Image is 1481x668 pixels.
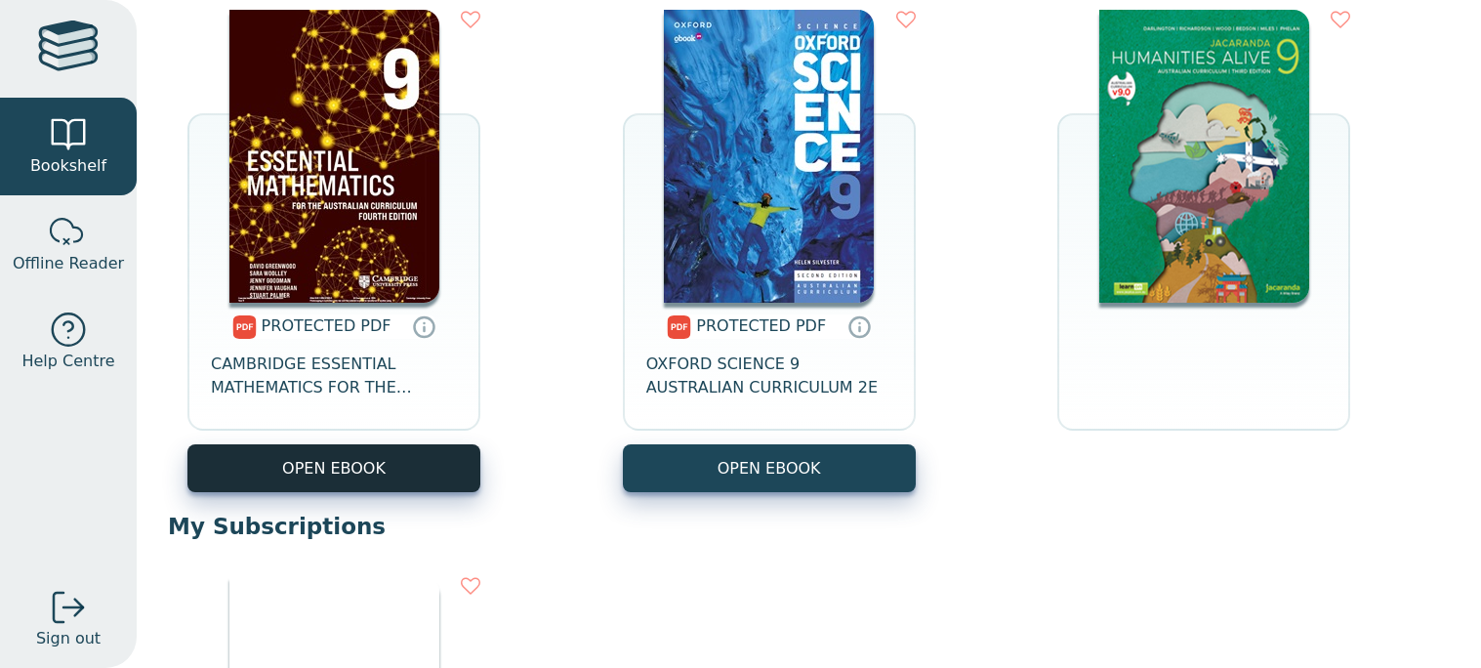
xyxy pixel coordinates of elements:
img: a91849da-b7f6-4993-ac4d-faf16533190f.jpg [664,10,874,303]
span: PROTECTED PDF [696,316,826,335]
img: 9c4dd4a8-645f-4a19-9e77-d06ead58bdc0.jpg [229,10,439,303]
img: pdf.svg [667,315,691,339]
img: 807b0259-659b-4762-9a96-46af6ae538e1.png [1099,10,1309,303]
a: Protected PDFs cannot be printed, copied or shared. They can be accessed online through Education... [412,314,435,338]
span: Help Centre [21,350,114,373]
span: Sign out [36,627,101,650]
p: My Subscriptions [168,512,1450,541]
img: pdf.svg [232,315,257,339]
span: OXFORD SCIENCE 9 AUSTRALIAN CURRICULUM 2E [646,353,892,399]
a: OPEN EBOOK [623,444,916,492]
span: Bookshelf [30,154,106,178]
a: OPEN EBOOK [187,444,480,492]
a: Protected PDFs cannot be printed, copied or shared. They can be accessed online through Education... [847,314,871,338]
span: CAMBRIDGE ESSENTIAL MATHEMATICS FOR THE AUSTRALIAN CURRICULUM YEAR 9 TEXTBOOK + EBOOK 4E [211,353,457,399]
span: Offline Reader [13,252,124,275]
span: PROTECTED PDF [262,316,391,335]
